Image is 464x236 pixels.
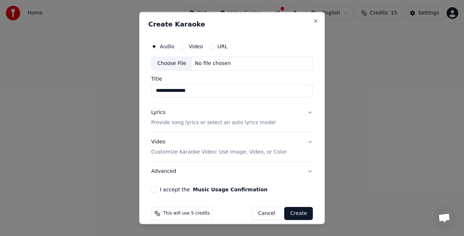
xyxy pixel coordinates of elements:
button: Create [284,207,313,220]
div: Video [151,138,287,155]
label: Title [151,76,313,81]
label: Video [189,44,203,49]
button: VideoCustomize Karaoke Video: Use Image, Video, or Color [151,132,313,161]
h2: Create Karaoke [148,21,316,28]
label: I accept the [160,187,268,192]
label: URL [217,44,228,49]
div: Lyrics [151,109,165,116]
div: No file chosen [192,60,234,67]
button: I accept the [193,187,268,192]
div: Choose File [152,57,192,70]
p: Provide song lyrics or select an auto lyrics model [151,119,275,126]
button: LyricsProvide song lyrics or select an auto lyrics model [151,103,313,132]
span: This will use 5 credits [163,210,210,216]
p: Customize Karaoke Video: Use Image, Video, or Color [151,148,287,155]
button: Cancel [252,207,281,220]
label: Audio [160,44,174,49]
button: Advanced [151,162,313,180]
